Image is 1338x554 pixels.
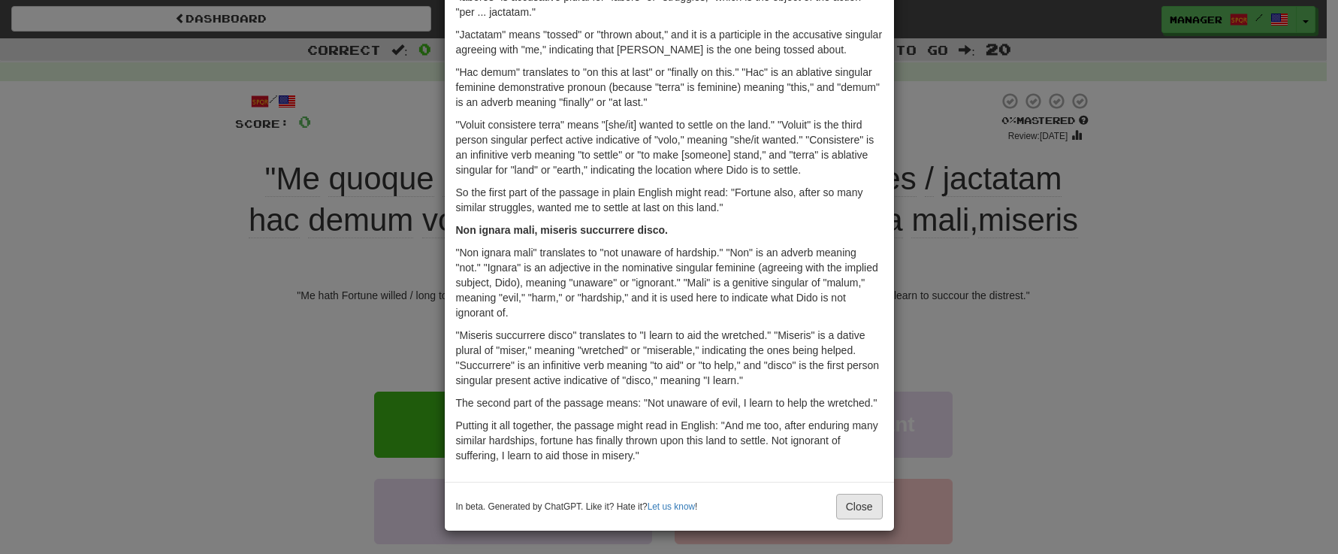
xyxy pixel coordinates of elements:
p: "Non ignara mali" translates to "not unaware of hardship." "Non" is an adverb meaning "not." "Ign... [456,245,883,320]
p: So the first part of the passage in plain English might read: "Fortune also, after so many simila... [456,185,883,215]
p: "Hac demum" translates to "on this at last" or "finally on this." "Hac" is an ablative singular f... [456,65,883,110]
p: "Voluit consistere terra" means "[she/it] wanted to settle on the land." "Voluit" is the third pe... [456,117,883,177]
a: Let us know [648,501,695,512]
p: The second part of the passage means: "Not unaware of evil, I learn to help the wretched." [456,395,883,410]
p: "Jactatam" means "tossed" or "thrown about," and it is a participle in the accusative singular ag... [456,27,883,57]
p: Putting it all together, the passage might read in English: "And me too, after enduring many simi... [456,418,883,463]
strong: Non ignara mali, miseris succurrere disco. [456,224,668,236]
small: In beta. Generated by ChatGPT. Like it? Hate it? ! [456,501,698,513]
p: "Miseris succurrere disco" translates to "I learn to aid the wretched." "Miseris" is a dative plu... [456,328,883,388]
button: Close [836,494,883,519]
